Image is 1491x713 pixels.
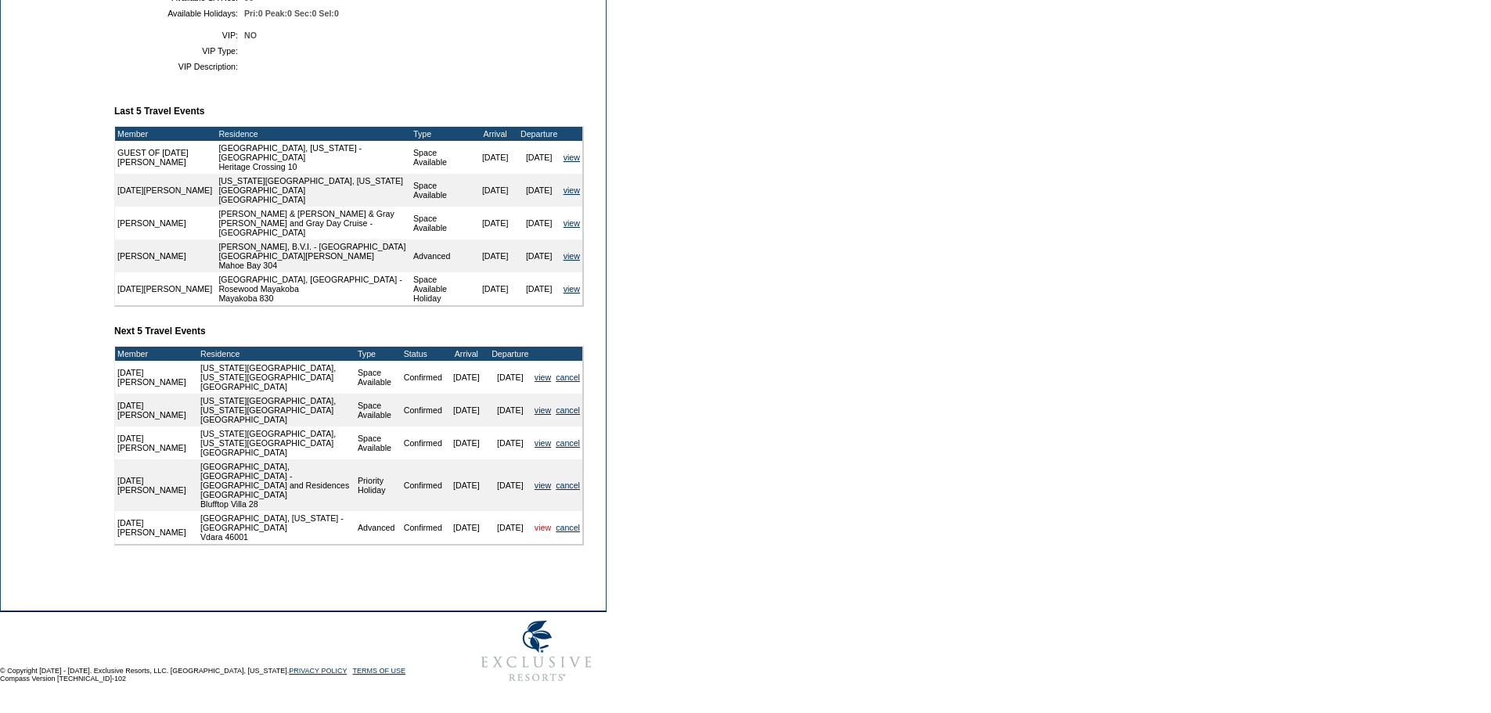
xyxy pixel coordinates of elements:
[488,394,532,427] td: [DATE]
[115,141,216,174] td: GUEST OF [DATE][PERSON_NAME]
[535,481,551,490] a: view
[198,361,355,394] td: [US_STATE][GEOGRAPHIC_DATA], [US_STATE][GEOGRAPHIC_DATA] [GEOGRAPHIC_DATA]
[216,207,411,239] td: [PERSON_NAME] & [PERSON_NAME] & Gray [PERSON_NAME] and Gray Day Cruise - [GEOGRAPHIC_DATA]
[114,106,204,117] b: Last 5 Travel Events
[556,481,580,490] a: cancel
[474,272,517,305] td: [DATE]
[402,511,445,544] td: Confirmed
[535,373,551,382] a: view
[564,153,580,162] a: view
[488,347,532,361] td: Departure
[115,127,216,141] td: Member
[244,9,339,18] span: Pri:0 Peak:0 Sec:0 Sel:0
[556,523,580,532] a: cancel
[402,394,445,427] td: Confirmed
[402,427,445,459] td: Confirmed
[556,405,580,415] a: cancel
[488,459,532,511] td: [DATE]
[411,239,474,272] td: Advanced
[402,347,445,361] td: Status
[216,141,411,174] td: [GEOGRAPHIC_DATA], [US_STATE] - [GEOGRAPHIC_DATA] Heritage Crossing 10
[355,347,402,361] td: Type
[474,127,517,141] td: Arrival
[216,239,411,272] td: [PERSON_NAME], B.V.I. - [GEOGRAPHIC_DATA] [GEOGRAPHIC_DATA][PERSON_NAME] Mahoe Bay 304
[216,174,411,207] td: [US_STATE][GEOGRAPHIC_DATA], [US_STATE][GEOGRAPHIC_DATA] [GEOGRAPHIC_DATA]
[556,373,580,382] a: cancel
[115,272,216,305] td: [DATE][PERSON_NAME]
[411,174,474,207] td: Space Available
[289,667,347,675] a: PRIVACY POLICY
[121,31,238,40] td: VIP:
[216,272,411,305] td: [GEOGRAPHIC_DATA], [GEOGRAPHIC_DATA] - Rosewood Mayakoba Mayakoba 830
[535,523,551,532] a: view
[115,347,193,361] td: Member
[474,207,517,239] td: [DATE]
[115,427,193,459] td: [DATE][PERSON_NAME]
[517,127,561,141] td: Departure
[115,239,216,272] td: [PERSON_NAME]
[355,511,402,544] td: Advanced
[564,185,580,195] a: view
[198,394,355,427] td: [US_STATE][GEOGRAPHIC_DATA], [US_STATE][GEOGRAPHIC_DATA] [GEOGRAPHIC_DATA]
[115,207,216,239] td: [PERSON_NAME]
[517,207,561,239] td: [DATE]
[488,511,532,544] td: [DATE]
[198,427,355,459] td: [US_STATE][GEOGRAPHIC_DATA], [US_STATE][GEOGRAPHIC_DATA] [GEOGRAPHIC_DATA]
[355,394,402,427] td: Space Available
[411,141,474,174] td: Space Available
[474,174,517,207] td: [DATE]
[445,459,488,511] td: [DATE]
[114,326,206,337] b: Next 5 Travel Events
[121,46,238,56] td: VIP Type:
[115,361,193,394] td: [DATE][PERSON_NAME]
[355,361,402,394] td: Space Available
[535,405,551,415] a: view
[556,438,580,448] a: cancel
[488,427,532,459] td: [DATE]
[488,361,532,394] td: [DATE]
[355,427,402,459] td: Space Available
[411,272,474,305] td: Space Available Holiday
[355,459,402,511] td: Priority Holiday
[517,141,561,174] td: [DATE]
[445,361,488,394] td: [DATE]
[121,9,238,18] td: Available Holidays:
[115,459,193,511] td: [DATE][PERSON_NAME]
[121,62,238,71] td: VIP Description:
[445,511,488,544] td: [DATE]
[115,394,193,427] td: [DATE][PERSON_NAME]
[517,174,561,207] td: [DATE]
[466,612,607,690] img: Exclusive Resorts
[445,427,488,459] td: [DATE]
[445,347,488,361] td: Arrival
[564,284,580,293] a: view
[198,511,355,544] td: [GEOGRAPHIC_DATA], [US_STATE] - [GEOGRAPHIC_DATA] Vdara 46001
[216,127,411,141] td: Residence
[411,207,474,239] td: Space Available
[353,667,406,675] a: TERMS OF USE
[445,394,488,427] td: [DATE]
[535,438,551,448] a: view
[517,239,561,272] td: [DATE]
[198,459,355,511] td: [GEOGRAPHIC_DATA], [GEOGRAPHIC_DATA] - [GEOGRAPHIC_DATA] and Residences [GEOGRAPHIC_DATA] Bluffto...
[564,218,580,228] a: view
[244,31,257,40] span: NO
[402,361,445,394] td: Confirmed
[198,347,355,361] td: Residence
[517,272,561,305] td: [DATE]
[474,141,517,174] td: [DATE]
[115,174,216,207] td: [DATE][PERSON_NAME]
[564,251,580,261] a: view
[474,239,517,272] td: [DATE]
[411,127,474,141] td: Type
[115,511,193,544] td: [DATE][PERSON_NAME]
[402,459,445,511] td: Confirmed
